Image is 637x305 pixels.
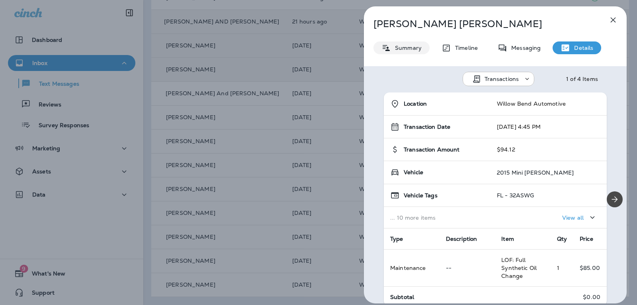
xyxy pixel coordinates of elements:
span: Description [446,235,477,242]
td: Willow Bend Automotive [490,92,607,116]
span: LOF: Full Synthetic Oil Change [501,256,537,279]
span: Maintenance [390,264,426,272]
p: View all [562,214,584,221]
p: 2015 Mini [PERSON_NAME] [497,169,574,176]
span: Type [390,235,403,242]
span: Vehicle [404,169,423,176]
span: Price [580,235,593,242]
button: View all [559,210,600,225]
p: Transactions [485,76,519,82]
div: 1 of 4 Items [566,76,598,82]
span: 1 [557,264,559,272]
span: Qty [557,235,567,242]
span: Transaction Amount [404,146,460,153]
p: ... 10 more items [390,214,484,221]
p: Details [570,45,593,51]
span: Subtotal [390,293,414,301]
p: [PERSON_NAME] [PERSON_NAME] [373,18,591,30]
p: $0.00 [583,294,600,300]
span: Location [404,100,427,107]
p: Timeline [451,45,478,51]
td: [DATE] 4:45 PM [490,116,607,138]
p: -- [446,265,489,271]
span: Item [501,235,514,242]
p: FL - 32ASWG [497,192,534,199]
p: Summary [391,45,422,51]
td: $94.12 [490,138,607,161]
button: Next [607,191,623,207]
span: Transaction Date [404,124,450,130]
p: Messaging [507,45,541,51]
span: Vehicle Tags [404,192,438,199]
p: $85.00 [580,265,600,271]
